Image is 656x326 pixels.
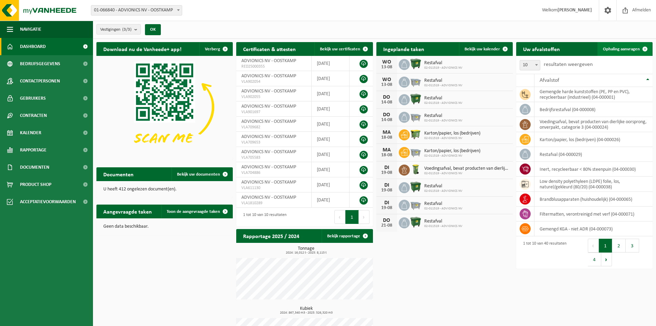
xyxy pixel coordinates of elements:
div: 21-08 [380,223,394,228]
img: WB-1100-HPE-GN-01 [410,181,421,193]
span: ADVIONICS NV - OOSTKAMP [241,134,296,139]
span: Dashboard [20,38,46,55]
span: 02-011519 - ADVIONICS NV [424,154,480,158]
span: VLA709682 [241,125,306,130]
td: [DATE] [312,56,350,71]
h2: Download nu de Vanheede+ app! [96,42,188,56]
div: MA [380,147,394,153]
td: gemengd KGA - niet ADR (04-000073) [534,221,653,236]
h2: Uw afvalstoffen [516,42,567,56]
span: VLA1810289 [241,200,306,206]
td: [DATE] [312,71,350,86]
button: 1 [599,239,612,253]
h3: Tonnage [240,246,373,255]
span: ADVIONICS NV - OOSTKAMP [241,149,296,155]
span: Voedingsafval, bevat producten van dierlijke oorsprong, onverpakt, categorie 3 [424,166,509,171]
span: Afvalstof [540,78,559,83]
img: WB-2500-GAL-GY-01 [410,76,421,87]
div: 13-08 [380,65,394,70]
span: Bekijk uw documenten [177,172,220,177]
td: karton/papier, los (bedrijven) (04-000026) [534,132,653,147]
span: Kalender [20,124,41,141]
td: [DATE] [312,177,350,192]
td: bedrijfsrestafval (04-000008) [534,102,653,117]
span: 2024: 16,012 t - 2025: 8,115 t [240,251,373,255]
div: DO [380,95,394,100]
span: VLA611130 [241,185,306,191]
span: ADVIONICS NV - OOSTKAMP [241,58,296,63]
td: [DATE] [312,192,350,208]
button: 4 [588,253,601,266]
img: WB-1100-HPE-GN-01 [410,93,421,105]
span: Karton/papier, los (bedrijven) [424,148,480,154]
button: Next [359,210,369,224]
button: 3 [626,239,639,253]
div: 19-08 [380,206,394,210]
img: WB-2500-GAL-GY-01 [410,199,421,210]
div: DI [380,200,394,206]
span: 02-011519 - ADVIONICS NV [424,66,462,70]
span: Restafval [424,201,462,207]
button: 1 [345,210,359,224]
span: Gebruikers [20,90,46,107]
a: Bekijk uw certificaten [314,42,372,56]
td: low density polyethyleen (LDPE) folie, los, naturel/gekleurd (80/20) (04-000038) [534,177,653,192]
span: Restafval [424,78,462,83]
span: 02-011519 - ADVIONICS NV [424,119,462,123]
div: 18-08 [380,153,394,158]
span: 02-011519 - ADVIONICS NV [424,101,462,105]
span: ADVIONICS NV - OOSTKAMP [241,104,296,109]
td: [DATE] [312,162,350,177]
span: Bekijk uw kalender [465,47,500,51]
img: WB-1100-HPE-GN-01 [410,216,421,228]
td: inert, recycleerbaar < 80% steenpuin (04-000030) [534,162,653,177]
h2: Rapportage 2025 / 2024 [236,229,306,243]
span: Toon de aangevraagde taken [167,209,220,214]
span: Rapportage [20,141,46,159]
span: Contracten [20,107,47,124]
a: Bekijk rapportage [322,229,372,243]
p: U heeft 412 ongelezen document(en). [103,187,226,192]
span: 02-011519 - ADVIONICS NV [424,83,462,88]
span: ADVIONICS NV - OOSTKAMP [241,195,296,200]
span: Verberg [205,47,220,51]
span: 01-066840 - ADVIONICS NV - OOSTKAMP [91,6,182,15]
img: Download de VHEPlus App [96,56,233,158]
span: Bekijk uw certificaten [320,47,360,51]
td: restafval (04-000029) [534,147,653,162]
td: [DATE] [312,132,350,147]
span: VLA902054 [241,79,306,85]
div: 19-08 [380,188,394,193]
button: Next [601,253,612,266]
div: WO [380,77,394,82]
div: DI [380,165,394,170]
span: Bedrijfsgegevens [20,55,60,72]
h2: Ingeplande taken [376,42,431,56]
img: WB-2500-GAL-GY-01 [410,111,421,122]
div: 18-08 [380,135,394,140]
span: ADVIONICS NV - OOSTKAMP [241,119,296,124]
span: 02-011519 - ADVIONICS NV [424,189,462,193]
span: 01-066840 - ADVIONICS NV - OOSTKAMP [91,5,182,16]
div: 14-08 [380,118,394,122]
span: 10 [520,60,540,70]
span: Karton/papier, los (bedrijven) [424,131,480,136]
img: WB-0140-HPE-GN-50 [410,164,421,175]
span: ADVIONICS NV - OOSTKAMP [241,73,296,79]
td: [DATE] [312,147,350,162]
span: Documenten [20,159,49,176]
div: 14-08 [380,100,394,105]
button: Previous [588,239,599,253]
span: 02-011519 - ADVIONICS NV [424,224,462,228]
a: Bekijk uw documenten [171,167,232,181]
div: WO [380,59,394,65]
button: Previous [334,210,345,224]
h3: Kubiek [240,306,373,315]
strong: [PERSON_NAME] [558,8,592,13]
span: VLA902055 [241,94,306,100]
div: 1 tot 10 van 40 resultaten [520,238,566,267]
h2: Certificaten & attesten [236,42,303,56]
td: [DATE] [312,117,350,132]
span: VLA709653 [241,140,306,145]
